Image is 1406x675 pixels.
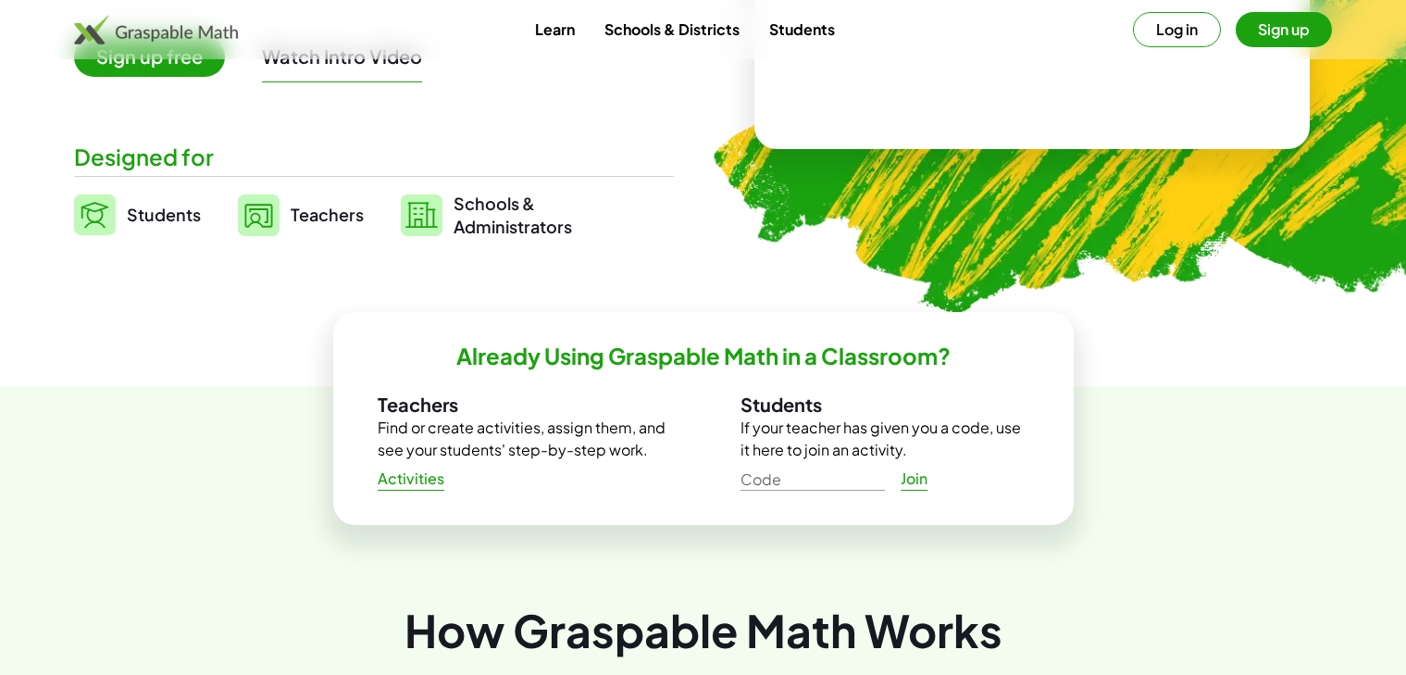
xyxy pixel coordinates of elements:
p: Find or create activities, assign them, and see your students' step-by-step work. [378,417,666,461]
a: Join [885,462,944,495]
button: Sign up [1236,12,1332,47]
a: Schools &Administrators [401,192,572,238]
div: How Graspable Math Works [74,599,1332,661]
span: Activities [378,469,445,489]
a: Students [754,12,850,46]
span: Sign up free [74,37,225,77]
a: Learn [520,12,590,46]
span: Teachers [291,204,364,225]
p: If your teacher has given you a code, use it here to join an activity. [740,417,1029,461]
a: Schools & Districts [590,12,754,46]
button: Log in [1133,12,1221,47]
a: Activities [363,462,460,495]
a: Students [74,192,201,238]
h3: Teachers [378,393,666,417]
a: Teachers [238,192,364,238]
img: svg%3e [238,194,280,236]
span: Students [127,204,201,225]
span: Schools & Administrators [454,192,572,238]
div: Designed for [74,142,674,172]
h2: Already Using Graspable Math in a Classroom? [456,342,951,370]
h3: Students [740,393,1029,417]
span: Join [901,469,928,489]
img: svg%3e [74,194,116,235]
img: svg%3e [401,194,442,236]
